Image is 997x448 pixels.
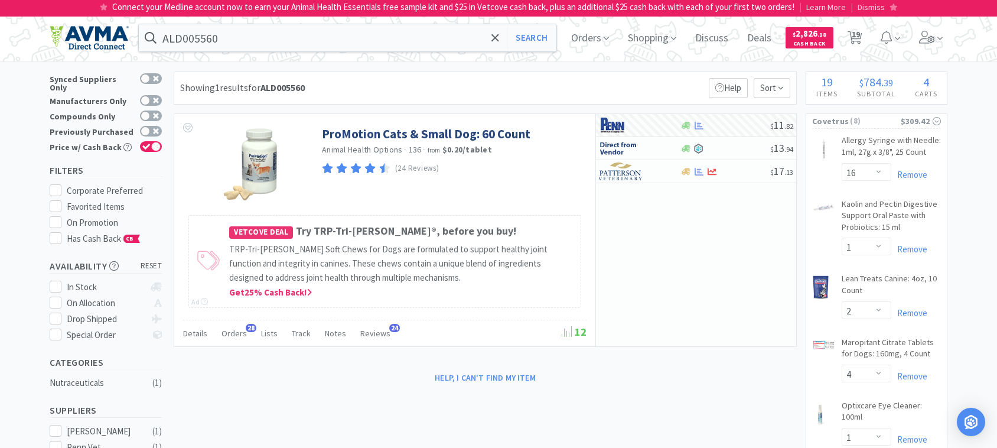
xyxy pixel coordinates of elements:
[690,33,733,44] a: Discuss
[957,408,985,436] div: Open Intercom Messenger
[812,201,836,214] img: 17c5e4233469499b96b99d4109e5e363_778502.png
[851,1,853,12] span: |
[770,164,793,178] span: 17
[891,244,927,255] a: Remove
[180,80,305,96] div: Showing 1 results
[812,115,849,128] span: Covetrus
[67,200,162,214] div: Favorited Items
[50,404,162,417] h5: Suppliers
[67,424,140,439] div: [PERSON_NAME]
[843,34,867,45] a: 19
[246,324,256,332] span: 28
[799,1,801,12] span: |
[442,144,492,155] strong: $0.20 / tablet
[884,77,893,89] span: 39
[923,74,929,89] span: 4
[812,339,836,350] img: 2cd0bc34c7274e84833df1a7bf34b017_588362.png
[770,168,774,177] span: $
[784,168,793,177] span: . 13
[770,118,793,132] span: 11
[183,328,207,339] span: Details
[901,115,941,128] div: $309.42
[793,28,826,39] span: 2,826
[770,141,793,155] span: 13
[754,78,790,98] span: Sort
[260,82,305,93] strong: ALD005560
[891,371,927,382] a: Remove
[852,11,860,58] span: 19
[821,74,833,89] span: 19
[812,137,836,161] img: 516374a87bc84583951ca083a71c4f3a_757512.png
[770,122,774,131] span: $
[599,116,643,134] img: e1133ece90fa4a959c5ae41b0808c578_9.png
[67,328,145,342] div: Special Order
[784,122,793,131] span: . 82
[50,376,145,390] div: Nutraceuticals
[395,163,439,175] p: (24 Reviews)
[141,260,162,272] span: reset
[709,78,748,98] p: Help
[423,144,425,155] span: ·
[793,31,796,38] span: $
[404,144,406,155] span: ·
[50,126,134,136] div: Previously Purchased
[67,312,145,326] div: Drop Shipped
[858,2,885,12] span: Dismiss
[50,356,162,369] h5: Categories
[847,88,905,99] h4: Subtotal
[562,325,587,339] span: 12
[847,76,905,88] div: .
[891,169,927,180] a: Remove
[859,77,864,89] span: $
[124,235,136,242] span: CB
[806,88,847,99] h4: Items
[67,184,162,198] div: Corporate Preferred
[409,144,422,155] span: 136
[229,226,293,239] span: Vetcove Deal
[67,280,145,294] div: In Stock
[891,434,927,445] a: Remove
[67,233,141,244] span: Has Cash Back
[152,376,162,390] div: ( 1 )
[812,275,829,299] img: ed537a1d4e5e49509db04026153d78b2_29663.png
[784,145,793,154] span: . 94
[806,2,846,12] span: Learn More
[191,296,208,307] div: Ad
[325,328,346,339] span: Notes
[842,199,941,238] a: Kaolin and Pectin Digestive Support Oral Paste with Probiotics: 15 ml
[50,164,162,177] h5: Filters
[67,296,145,310] div: On Allocation
[793,41,826,48] span: Cash Back
[261,328,278,339] span: Lists
[742,33,776,44] a: Deals
[50,95,134,105] div: Manufacturers Only
[812,402,827,426] img: b7982d80c92649a585d88505d639ccb3_35461.png
[849,115,900,127] span: ( 8 )
[742,14,776,61] span: Deals
[229,287,312,298] span: Get 25 % Cash Back!
[229,223,575,240] h4: Try TRP-Tri-[PERSON_NAME]®, before you buy!
[221,328,247,339] span: Orders
[566,14,614,61] span: Orders
[67,216,162,230] div: On Promotion
[891,307,927,319] a: Remove
[507,24,556,51] button: Search
[389,324,400,332] span: 24
[360,328,390,339] span: Reviews
[817,31,826,38] span: . 18
[322,126,530,142] a: ProMotion Cats & Small Dog: 60 Count
[229,242,575,285] p: TRP-Tri-[PERSON_NAME] Soft Chews for Dogs are formulated to support healthy joint function and in...
[690,14,733,61] span: Discuss
[842,400,941,428] a: Optixcare Eye Cleaner: 100ml
[623,14,681,61] span: Shopping
[770,145,774,154] span: $
[221,126,280,203] img: d7fa2875fb914f6896499acb852fcd7f_367702.jpg
[842,273,941,301] a: Lean Treats Canine: 4oz, 10 Count
[842,337,941,365] a: Maropitant Citrate Tablets for Dogs: 160mg, 4 Count
[428,368,543,388] button: Help, I can't find my item
[50,25,129,50] img: e4e33dab9f054f5782a47901c742baa9_102.png
[152,424,162,439] div: ( 1 )
[50,73,134,92] div: Synced Suppliers Only
[786,22,833,54] a: $2,826.18Cash Back
[428,146,441,154] span: from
